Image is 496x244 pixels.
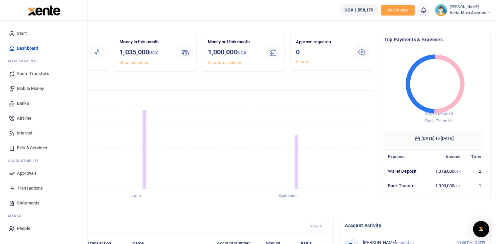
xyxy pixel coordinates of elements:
small: UGX [454,170,461,173]
a: View all [296,59,310,64]
li: M [5,211,82,221]
span: Internet [17,130,32,137]
a: Internet [5,126,82,141]
span: Airtime [17,115,31,122]
li: M [5,56,82,66]
a: logo-small logo-large logo-large [27,7,60,13]
h4: Top Payments & Expenses [384,36,485,43]
span: countability [13,158,39,163]
h3: 1,000,000 [208,47,260,58]
td: Wallet Deposit [384,164,426,178]
a: Dashboard [5,41,82,56]
a: profile-user [PERSON_NAME] Verto Main Account [435,4,491,16]
h4: Account Activity [345,222,485,229]
td: 2 [465,164,485,178]
tspan: June [131,194,141,198]
td: 1,018,000 [426,164,465,178]
a: Transactions [5,181,82,196]
p: Approve requests [296,39,348,46]
h3: 0 [296,47,348,57]
li: Toup your wallet [381,5,415,16]
div: Open Intercom Messenger [473,221,489,237]
a: View statement [119,60,148,65]
li: Wallet ballance [337,4,381,16]
h3: 1,035,000 [119,47,172,58]
tspan: September [278,194,298,198]
td: Bank Transfer [384,178,426,193]
span: UGX 1,558,179 [345,7,373,14]
span: Transactions [17,185,43,192]
a: People [5,221,82,236]
a: Statements [5,196,82,211]
span: Add money [381,5,415,16]
td: 1 [465,178,485,193]
span: Dashboard [17,45,38,52]
a: Mobile Money [5,81,82,96]
span: Verto Main Account [450,10,491,16]
a: View transactions [208,60,241,65]
a: Xente Transfers [5,66,82,81]
span: anage [11,213,24,218]
span: Bank Transfer [425,118,452,123]
small: UGX [238,50,246,55]
th: Txns [465,149,485,164]
h4: Recent Transactions [31,223,302,230]
p: Money out this month [208,39,260,46]
span: Mobile Money [17,85,44,92]
span: People [17,225,30,232]
a: Airtime [5,111,82,126]
a: Add money [381,7,415,12]
span: Xente Transfers [17,70,49,77]
th: Amount [426,149,465,164]
span: Bills & Services [17,145,47,151]
small: UGX [149,50,158,55]
a: View all [307,222,328,231]
span: Wallet Deposit [424,111,453,116]
span: Approvals [17,170,37,177]
a: Banks [5,96,82,111]
p: Money in this month [119,39,172,46]
a: Bills & Services [5,141,82,155]
img: logo-large [28,5,60,16]
span: ake Payments [11,58,38,64]
li: Ac [5,155,82,166]
th: Expense [384,149,426,164]
td: 1,000,000 [426,178,465,193]
img: profile-user [435,4,447,16]
small: UGX [454,184,461,188]
a: Approvals [5,166,82,181]
a: Start [5,26,82,41]
span: Banks [17,100,29,107]
span: Start [17,30,27,37]
h6: [DATE] to [DATE] [384,130,485,147]
small: [PERSON_NAME] [450,4,491,10]
a: UGX 1,558,179 [339,4,378,16]
span: Statements [17,200,39,206]
h4: Transactions Overview [31,80,367,88]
